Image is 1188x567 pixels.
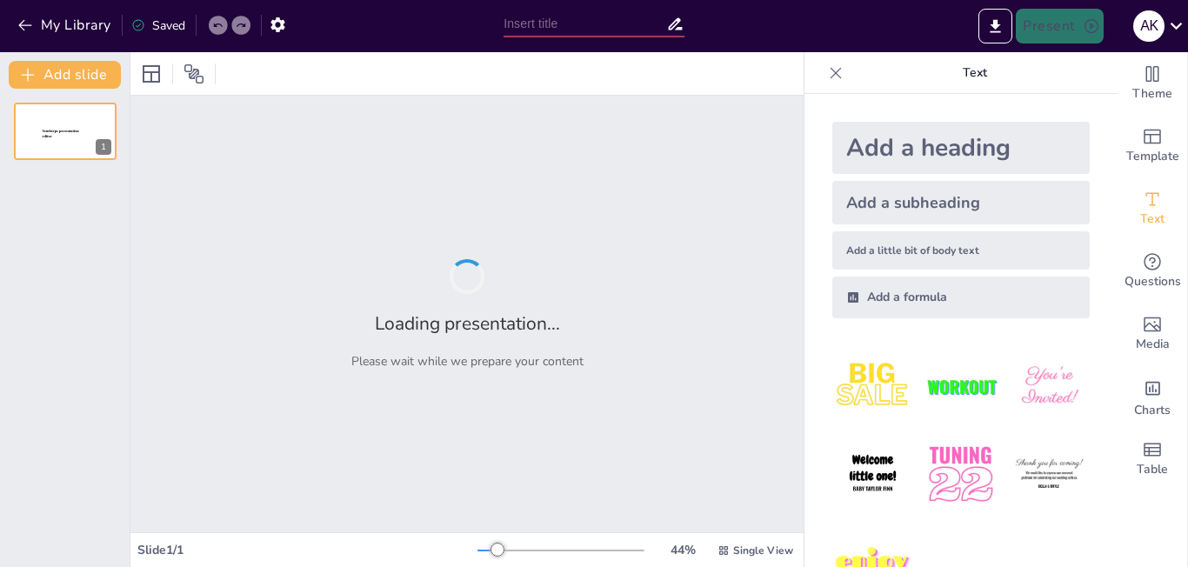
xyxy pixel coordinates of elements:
div: Add a formula [832,277,1090,318]
span: Template [1126,147,1179,166]
h2: Loading presentation... [375,311,560,336]
div: 44 % [662,542,704,558]
div: Add a table [1118,428,1187,490]
span: Table [1137,460,1168,479]
button: Add slide [9,61,121,89]
div: Layout [137,60,165,88]
span: Questions [1125,272,1181,291]
span: Theme [1132,84,1172,103]
input: Insert title [504,11,666,37]
div: Change the overall theme [1118,52,1187,115]
div: Add charts and graphs [1118,365,1187,428]
div: Add a little bit of body text [832,231,1090,270]
button: Present [1016,9,1103,43]
img: 3.jpeg [1009,346,1090,427]
div: Get real-time input from your audience [1118,240,1187,303]
div: Add a subheading [832,181,1090,224]
p: Please wait while we prepare your content [351,353,584,370]
div: 1 [96,139,111,155]
img: 4.jpeg [832,434,913,515]
span: Position [184,63,204,84]
img: 1.jpeg [832,346,913,427]
p: Text [850,52,1100,94]
span: Charts [1134,401,1171,420]
div: A K [1133,10,1165,42]
button: My Library [13,11,118,39]
div: Add a heading [832,122,1090,174]
div: Saved [131,17,185,34]
button: A K [1133,9,1165,43]
div: Add ready made slides [1118,115,1187,177]
div: 1 [14,103,117,160]
span: Sendsteps presentation editor [43,130,79,139]
span: Text [1140,210,1165,229]
div: Slide 1 / 1 [137,542,477,558]
img: 6.jpeg [1009,434,1090,515]
img: 5.jpeg [920,434,1001,515]
div: Add text boxes [1118,177,1187,240]
span: Single View [733,544,793,557]
span: Media [1136,335,1170,354]
div: Add images, graphics, shapes or video [1118,303,1187,365]
button: Export to PowerPoint [978,9,1012,43]
img: 2.jpeg [920,346,1001,427]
